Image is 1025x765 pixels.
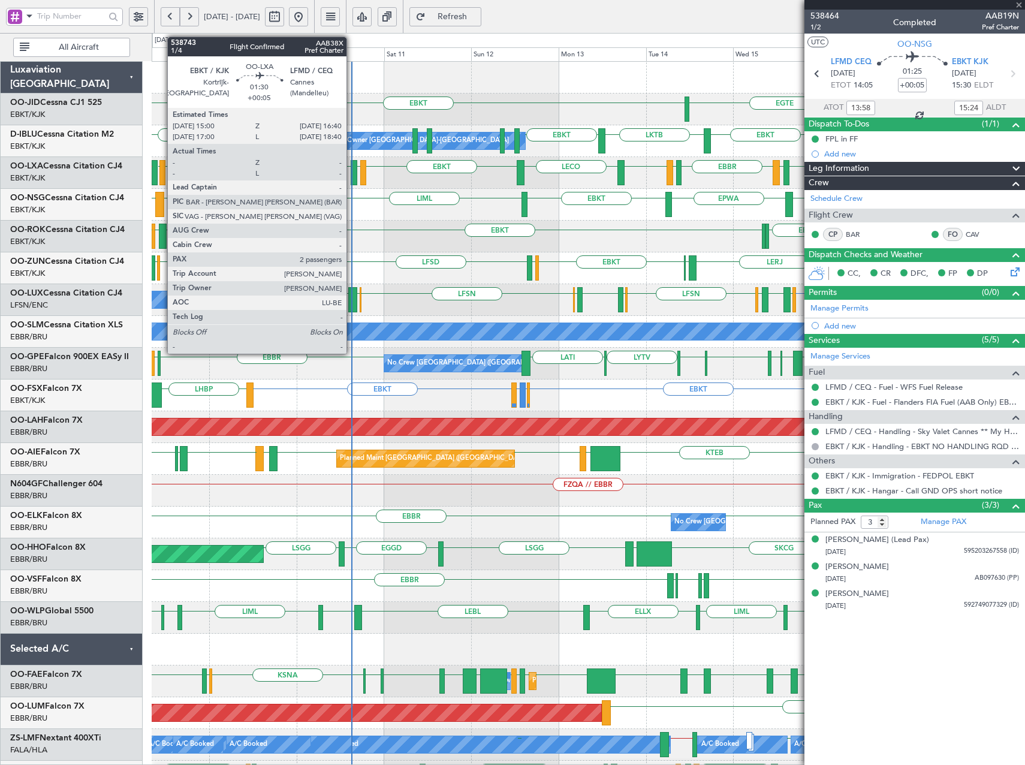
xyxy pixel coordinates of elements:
[810,351,870,363] a: Manage Services
[10,130,114,138] a: D-IBLUCessna Citation M2
[471,47,559,62] div: Sun 12
[701,736,739,754] div: A/C Booked
[831,68,855,80] span: [DATE]
[176,736,214,754] div: A/C Booked
[848,268,861,280] span: CC,
[10,586,47,597] a: EBBR/BRU
[809,499,822,513] span: Pax
[155,35,175,46] div: [DATE]
[825,547,846,556] span: [DATE]
[854,80,873,92] span: 14:05
[10,459,47,469] a: EBBR/BRU
[10,268,45,279] a: EBKT/KJK
[952,68,976,80] span: [DATE]
[10,511,43,520] span: OO-ELK
[893,16,936,29] div: Completed
[823,228,843,241] div: CP
[831,80,851,92] span: ETOT
[825,441,1019,451] a: EBKT / KJK - Handling - EBKT NO HANDLING RQD FOR CJ
[982,499,999,511] span: (3/3)
[809,209,853,222] span: Flight Crew
[977,268,988,280] span: DP
[674,513,875,531] div: No Crew [GEOGRAPHIC_DATA] ([GEOGRAPHIC_DATA] National)
[10,300,48,311] a: LFSN/ENC
[825,534,929,546] div: [PERSON_NAME] (Lead Pax)
[809,410,843,424] span: Handling
[733,47,821,62] div: Wed 15
[982,10,1019,22] span: AAB19N
[10,194,45,202] span: OO-NSG
[10,618,47,628] a: EBBR/BRU
[10,236,45,247] a: EBKT/KJK
[10,543,46,552] span: OO-HHO
[10,607,45,615] span: OO-WLP
[10,289,122,297] a: OO-LUXCessna Citation CJ4
[809,366,825,380] span: Fuel
[387,354,588,372] div: No Crew [GEOGRAPHIC_DATA] ([GEOGRAPHIC_DATA] National)
[982,22,1019,32] span: Pref Charter
[10,162,43,170] span: OO-LXA
[10,511,82,520] a: OO-ELKFalcon 8X
[825,382,963,392] a: LFMD / CEQ - Fuel - WFS Fuel Release
[10,607,94,615] a: OO-WLPGlobal 5500
[825,588,889,600] div: [PERSON_NAME]
[384,47,472,62] div: Sat 11
[10,575,42,583] span: OO-VSF
[825,561,889,573] div: [PERSON_NAME]
[10,575,82,583] a: OO-VSFFalcon 8X
[809,176,829,190] span: Crew
[10,448,80,456] a: OO-AIEFalcon 7X
[825,426,1019,436] a: LFMD / CEQ - Handling - Sky Valet Cannes ** My Handling**LFMD / CEQ
[952,80,971,92] span: 15:30
[10,554,47,565] a: EBBR/BRU
[10,702,85,710] a: OO-LUMFalcon 7X
[964,546,1019,556] span: 595203267558 (ID)
[10,427,47,438] a: EBBR/BRU
[794,736,832,754] div: A/C Booked
[10,670,43,679] span: OO-FAE
[10,416,43,424] span: OO-LAH
[986,102,1006,114] span: ALDT
[824,149,1019,159] div: Add new
[297,47,384,62] div: Fri 10
[825,486,1002,496] a: EBKT / KJK - Hangar - Call GND OPS short notice
[982,333,999,346] span: (5/5)
[10,353,129,361] a: OO-GPEFalcon 900EX EASy II
[10,713,47,724] a: EBBR/BRU
[10,384,82,393] a: OO-FSXFalcon 7X
[10,522,47,533] a: EBBR/BRU
[943,228,963,241] div: FO
[810,22,839,32] span: 1/2
[810,10,839,22] span: 538464
[825,574,846,583] span: [DATE]
[10,395,45,406] a: EBKT/KJK
[10,480,43,488] span: N604GF
[825,471,974,481] a: EBKT / KJK - Immigration - FEDPOL EBKT
[10,734,40,742] span: ZS-LMF
[10,194,124,202] a: OO-NSGCessna Citation CJ4
[810,516,855,528] label: Planned PAX
[428,13,477,21] span: Refresh
[10,670,82,679] a: OO-FAEFalcon 7X
[148,736,186,754] div: A/C Booked
[10,332,47,342] a: EBBR/BRU
[10,257,124,266] a: OO-ZUNCessna Citation CJ4
[37,7,105,25] input: Trip Number
[10,384,43,393] span: OO-FSX
[948,268,957,280] span: FP
[809,118,869,131] span: Dispatch To-Dos
[10,702,45,710] span: OO-LUM
[10,109,45,120] a: EBKT/KJK
[10,130,37,138] span: D-IBLU
[122,47,210,62] div: Wed 8
[10,225,125,234] a: OO-ROKCessna Citation CJ4
[230,736,267,754] div: A/C Booked
[10,173,45,183] a: EBKT/KJK
[10,98,40,107] span: OO-JID
[10,543,86,552] a: OO-HHOFalcon 8X
[921,516,966,528] a: Manage PAX
[846,229,873,240] a: BAR
[809,286,837,300] span: Permits
[32,43,126,52] span: All Aircraft
[809,334,840,348] span: Services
